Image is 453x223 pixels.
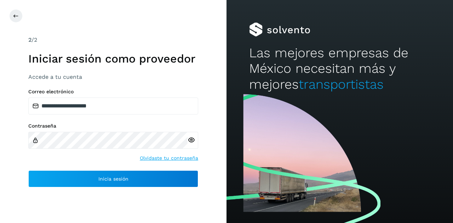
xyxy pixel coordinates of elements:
[28,36,31,43] span: 2
[28,74,198,80] h3: Accede a tu cuenta
[28,36,198,44] div: /2
[140,154,198,162] a: Olvidaste tu contraseña
[98,176,128,181] span: Inicia sesión
[28,89,198,95] label: Correo electrónico
[28,52,198,65] h1: Iniciar sesión como proveedor
[28,170,198,187] button: Inicia sesión
[299,77,384,92] span: transportistas
[28,123,198,129] label: Contraseña
[249,45,430,92] h2: Las mejores empresas de México necesitan más y mejores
